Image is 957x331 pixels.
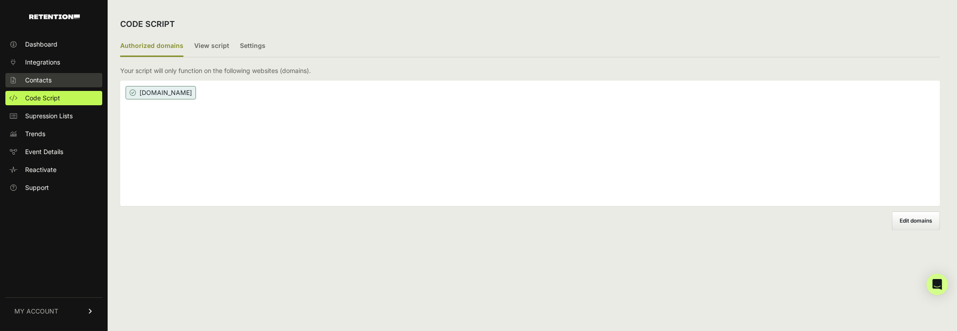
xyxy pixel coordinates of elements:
span: [DOMAIN_NAME] [126,86,196,99]
h2: CODE SCRIPT [120,18,175,30]
span: Reactivate [25,165,57,174]
span: Integrations [25,58,60,67]
a: Supression Lists [5,109,102,123]
label: Authorized domains [120,36,183,57]
a: Support [5,181,102,195]
span: Dashboard [25,40,57,49]
a: Integrations [5,55,102,69]
span: Event Details [25,147,63,156]
img: Retention.com [29,14,80,19]
a: Dashboard [5,37,102,52]
a: Code Script [5,91,102,105]
div: Open Intercom Messenger [927,274,948,295]
span: Trends [25,129,45,138]
span: MY ACCOUNT [14,307,58,316]
a: MY ACCOUNT [5,297,102,325]
a: Reactivate [5,163,102,177]
label: Settings [240,36,265,57]
a: Contacts [5,73,102,87]
a: Event Details [5,145,102,159]
span: Contacts [25,76,52,85]
a: Trends [5,127,102,141]
span: Code Script [25,94,60,103]
p: Your script will only function on the following websites (domains). [120,66,311,75]
span: Edit domains [900,217,932,224]
label: View script [194,36,229,57]
span: Supression Lists [25,112,73,120]
span: Support [25,183,49,192]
